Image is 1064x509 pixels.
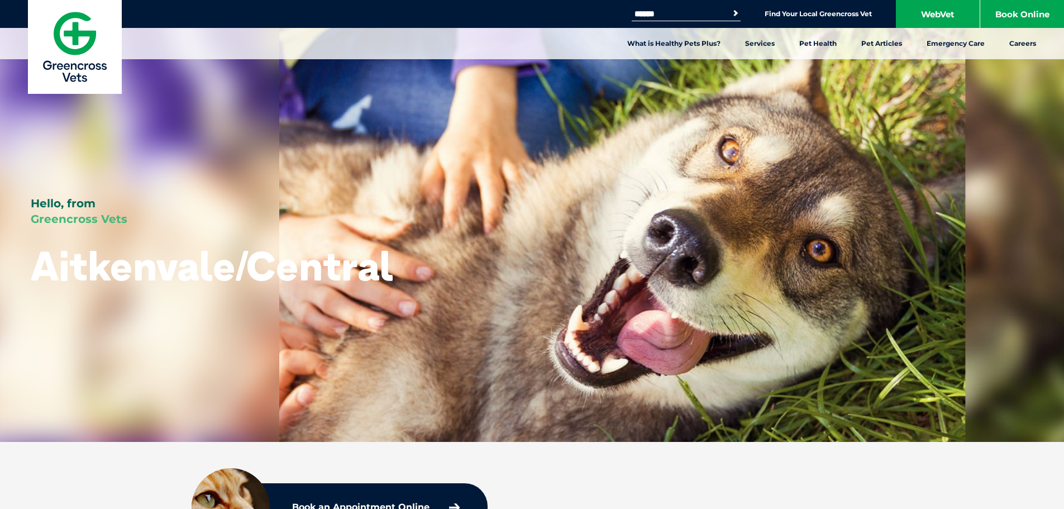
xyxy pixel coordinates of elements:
[730,8,741,19] button: Search
[615,28,733,59] a: What is Healthy Pets Plus?
[787,28,849,59] a: Pet Health
[997,28,1048,59] a: Careers
[914,28,997,59] a: Emergency Care
[733,28,787,59] a: Services
[849,28,914,59] a: Pet Articles
[31,197,96,210] span: Hello, from
[31,244,393,288] h1: Aitkenvale/Central
[31,212,127,226] span: Greencross Vets
[765,9,872,18] a: Find Your Local Greencross Vet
